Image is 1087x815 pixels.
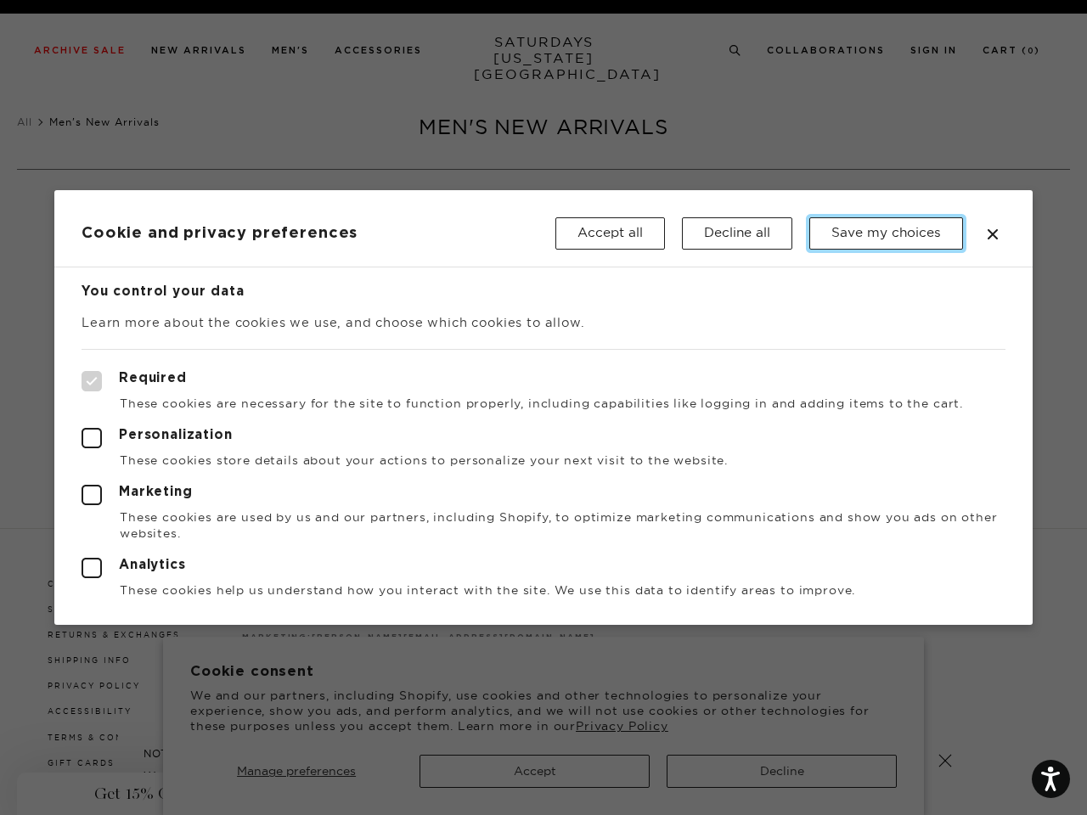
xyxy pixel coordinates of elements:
button: Accept all [555,217,665,250]
p: Learn more about the cookies we use, and choose which cookies to allow. [82,313,1005,332]
p: These cookies are necessary for the site to function properly, including capabilities like loggin... [82,396,1005,411]
p: These cookies help us understand how you interact with the site. We use this data to identify are... [82,582,1005,598]
label: Required [82,371,1005,391]
p: These cookies are used by us and our partners, including Shopify, to optimize marketing communica... [82,509,1005,540]
label: Marketing [82,485,1005,505]
button: Close dialog [983,224,1003,244]
h3: You control your data [82,285,1005,301]
h2: Cookie and privacy preferences [82,224,555,243]
button: Decline all [682,217,792,250]
label: Analytics [82,558,1005,578]
button: Save my choices [809,217,963,250]
label: Personalization [82,428,1005,448]
p: These cookies store details about your actions to personalize your next visit to the website. [82,452,1005,468]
